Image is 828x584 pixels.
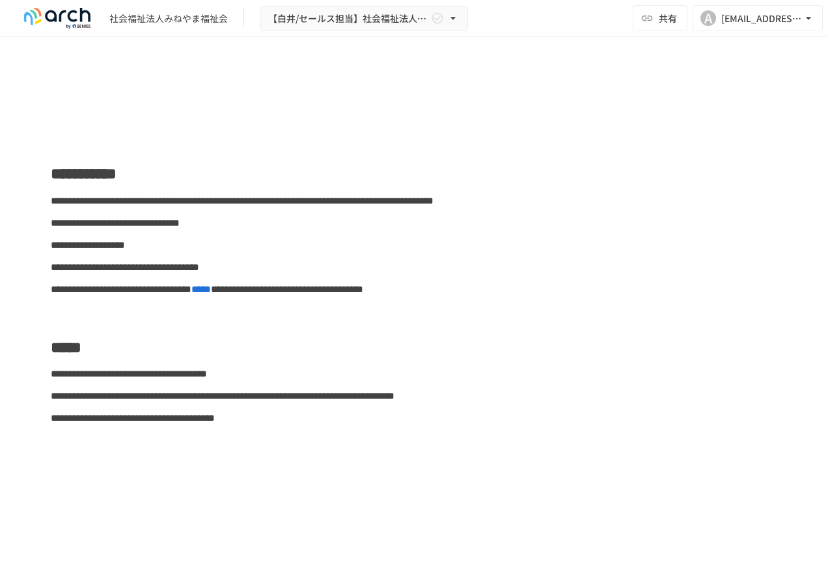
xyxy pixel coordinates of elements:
div: [EMAIL_ADDRESS][DOMAIN_NAME] [721,10,802,27]
button: 共有 [633,5,687,31]
button: 【白井/セールス担当】社会福祉法人みねやま福祉会様_初期設定サポート [260,6,468,31]
span: 共有 [659,11,677,25]
span: 【白井/セールス担当】社会福祉法人みねやま福祉会様_初期設定サポート [268,10,428,27]
button: A[EMAIL_ADDRESS][DOMAIN_NAME] [693,5,823,31]
div: 社会福祉法人みねやま福祉会 [109,12,228,25]
img: logo-default@2x-9cf2c760.svg [16,8,99,29]
div: A [700,10,716,26]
